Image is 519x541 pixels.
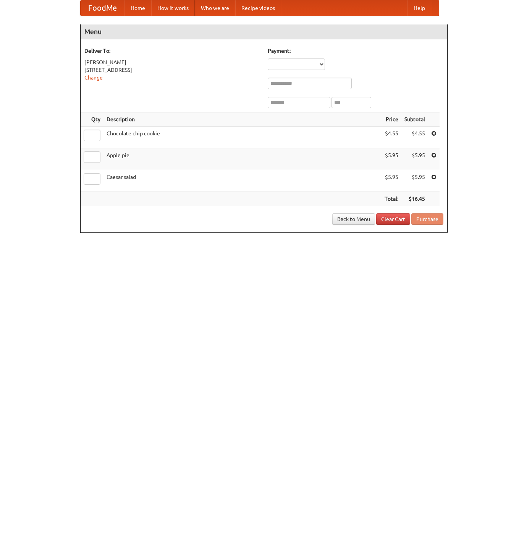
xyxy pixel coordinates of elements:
[407,0,431,16] a: Help
[382,192,401,206] th: Total:
[195,0,235,16] a: Who we are
[103,112,382,127] th: Description
[401,192,428,206] th: $16.45
[84,75,103,81] a: Change
[411,213,443,225] button: Purchase
[84,47,260,55] h5: Deliver To:
[84,58,260,66] div: [PERSON_NAME]
[382,148,401,170] td: $5.95
[401,148,428,170] td: $5.95
[268,47,443,55] h5: Payment:
[235,0,281,16] a: Recipe videos
[376,213,410,225] a: Clear Cart
[332,213,375,225] a: Back to Menu
[382,127,401,148] td: $4.55
[81,24,447,39] h4: Menu
[84,66,260,74] div: [STREET_ADDRESS]
[382,112,401,127] th: Price
[124,0,151,16] a: Home
[151,0,195,16] a: How it works
[382,170,401,192] td: $5.95
[401,127,428,148] td: $4.55
[103,148,382,170] td: Apple pie
[401,170,428,192] td: $5.95
[103,127,382,148] td: Chocolate chip cookie
[103,170,382,192] td: Caesar salad
[401,112,428,127] th: Subtotal
[81,112,103,127] th: Qty
[81,0,124,16] a: FoodMe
